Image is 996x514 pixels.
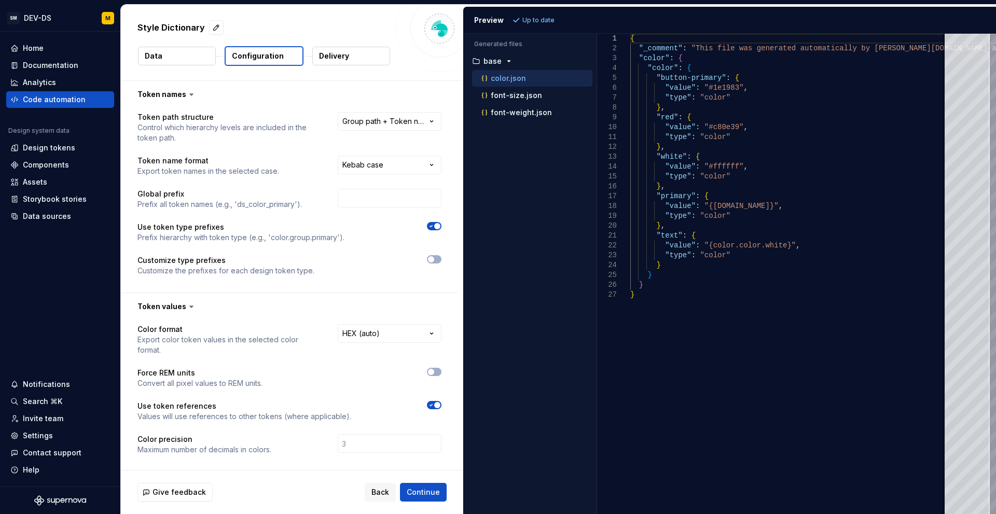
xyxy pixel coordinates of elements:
p: Color precision [137,434,271,444]
div: Contact support [23,448,81,458]
button: Data [138,47,216,65]
p: Convert all pixel values to REM units. [137,378,262,388]
p: Configuration [232,51,284,61]
div: 25 [597,270,617,280]
button: SMDEV-DSM [2,7,118,29]
p: Customize the prefixes for each design token type. [137,266,314,276]
span: "color" [700,212,730,220]
span: { [678,54,682,62]
span: , [778,202,782,210]
span: "red" [656,113,678,121]
a: Invite team [6,410,114,427]
p: Global prefix [137,189,302,199]
span: } [656,143,660,151]
span: : [687,152,691,161]
span: : [682,44,686,52]
span: : [691,133,695,141]
div: Data sources [23,211,71,221]
div: 11 [597,132,617,142]
span: , [660,103,665,112]
span: "{color.color.white}" [704,241,795,249]
div: 10 [597,122,617,132]
button: Notifications [6,376,114,393]
span: , [743,123,748,131]
div: 1 [597,34,617,44]
span: "value" [665,162,696,171]
p: font-size.json [491,91,542,100]
div: 27 [597,290,617,300]
div: 8 [597,103,617,113]
p: Delivery [319,51,349,61]
a: Assets [6,174,114,190]
a: Code automation [6,91,114,108]
button: color.json [472,73,592,84]
span: "value" [665,84,696,92]
span: "text" [656,231,682,240]
span: "value" [665,123,696,131]
span: "value" [665,202,696,210]
span: : [696,192,700,200]
span: { [687,113,691,121]
span: : [696,123,700,131]
span: , [743,84,748,92]
div: 9 [597,113,617,122]
div: 26 [597,280,617,290]
button: Back [365,483,396,502]
p: Use token type prefixes [137,222,344,232]
span: } [656,103,660,112]
span: : [678,64,682,72]
span: { [735,74,739,82]
p: Customize type prefixes [137,255,314,266]
div: 13 [597,152,617,162]
span: : [691,212,695,220]
div: 12 [597,142,617,152]
a: Analytics [6,74,114,91]
div: 18 [597,201,617,211]
div: Design tokens [23,143,75,153]
div: 17 [597,191,617,201]
button: Give feedback [137,483,213,502]
span: "#1e1983" [704,84,743,92]
a: Settings [6,427,114,444]
span: : [691,172,695,180]
div: Design system data [8,127,70,135]
div: 4 [597,63,617,73]
p: Token path structure [137,112,319,122]
p: color.json [491,74,526,82]
button: Help [6,462,114,478]
span: "type" [665,172,691,180]
span: "color" [700,93,730,102]
span: } [656,182,660,190]
span: { [687,64,691,72]
span: "color" [647,64,678,72]
div: 19 [597,211,617,221]
p: Use token references [137,401,351,411]
div: 24 [597,260,617,270]
p: Prefix all token names (e.g., 'ds_color_primary'). [137,199,302,210]
span: { [691,231,695,240]
div: Code automation [23,94,86,105]
span: "type" [665,251,691,259]
button: Continue [400,483,447,502]
a: Components [6,157,114,173]
span: { [704,192,708,200]
span: "button-primary" [656,74,726,82]
span: "color" [700,133,730,141]
p: font-weight.json [491,108,552,117]
span: } [639,281,643,289]
span: "type" [665,212,691,220]
p: Prefix hierarchy with token type (e.g., 'color.group.primary'). [137,232,344,243]
div: Preview [474,15,504,25]
div: 7 [597,93,617,103]
div: 5 [597,73,617,83]
button: Contact support [6,444,114,461]
span: "#ffffff" [704,162,743,171]
div: 23 [597,251,617,260]
span: { [630,34,634,43]
span: , [743,162,748,171]
div: 6 [597,83,617,93]
div: Settings [23,430,53,441]
p: base [483,57,502,65]
p: Force REM units [137,368,262,378]
span: : [682,231,686,240]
